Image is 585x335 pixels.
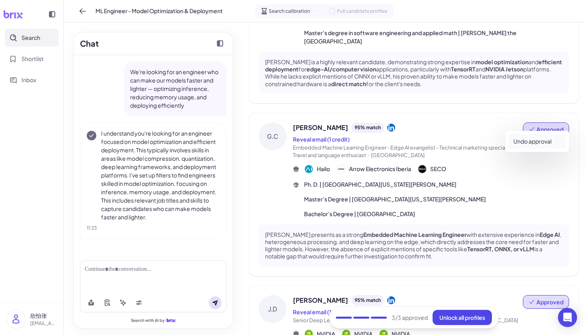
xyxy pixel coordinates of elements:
[331,80,366,87] strong: direct match
[371,152,425,158] span: [GEOGRAPHIC_DATA]
[418,165,426,173] img: 公司logo
[337,165,345,173] img: 公司logo
[21,55,44,63] span: Shortlist
[80,37,99,49] h2: Chat
[305,165,313,173] img: 公司logo
[451,65,476,73] strong: TensorRT
[265,231,563,260] p: [PERSON_NAME] presents as a strong with extensive experience in , heterogeneous processing, and d...
[293,317,451,323] span: Senior Deep Learning Framework Engineer - Tensorflow/JAX/MLIR
[509,134,566,149] button: Undo approval
[467,245,534,252] strong: TensorRT, ONNX, or vLLM
[265,58,563,87] p: [PERSON_NAME] is a highly relevant candidate, demonstrating strong expertise in and for applicati...
[5,71,58,89] button: Inbox
[317,165,330,173] span: Hailo
[433,310,492,325] button: Unlock all profiles
[130,68,220,110] p: We're looking for an engineer who can make our models faster and lighter — optimizing inference, ...
[351,122,384,133] div: 95 % match
[214,37,226,50] button: Collapse chat
[293,308,350,316] button: Reveal email (1 credit)
[304,195,486,203] span: Master’s Degree | [GEOGRAPHIC_DATA][US_STATE][PERSON_NAME]
[5,29,58,47] button: Search
[7,310,25,328] img: user_logo.png
[306,65,376,73] strong: edge-AI/computer vision
[259,122,287,150] div: G.C
[131,318,165,323] span: Search with AI by
[259,295,287,323] div: J.D
[486,65,523,73] strong: NVIDIA Jetson
[363,231,466,238] strong: Embedded Machine Learning Engineer
[430,165,446,173] span: SECO
[523,122,569,136] button: Approved
[293,135,350,144] button: Reveal email (1 credit)
[293,123,348,132] span: [PERSON_NAME]
[337,8,387,15] span: Full candidate profiles
[558,308,577,327] div: Open Intercom Messenger
[536,125,564,133] span: Approved
[209,296,222,309] button: Send message
[439,314,485,321] span: Unlock all profiles
[351,295,384,305] div: 95 % match
[304,180,456,189] span: Ph. D. | [GEOGRAPHIC_DATA][US_STATE][PERSON_NAME]
[349,165,411,173] span: Arrow Electronics Iberia
[21,76,36,84] span: Inbox
[87,225,220,232] div: 11:33
[523,295,569,309] button: Approved
[304,29,569,45] span: Master's degree in software engineering and applied math | [PERSON_NAME] the [GEOGRAPHIC_DATA]
[293,296,348,305] span: [PERSON_NAME]
[265,58,562,73] strong: efficient deployment
[540,231,560,238] strong: Edge AI
[536,298,564,306] span: Approved
[101,129,220,221] p: I understand you're looking for an engineer focused on model optimization and efficient deploymen...
[293,144,515,159] span: Embedded Machine Learning Engineer - Edge AI evangelist - Technical marketing specialist - Travel...
[304,210,415,218] span: Bachelor’s Degree | [GEOGRAPHIC_DATA]
[269,8,310,15] span: Search calibration
[30,320,57,327] p: [EMAIL_ADDRESS][DOMAIN_NAME]
[96,7,223,15] span: ML Engineer - Model Optimization & Deployment
[392,313,428,322] span: 3 /3 approved
[21,33,40,42] span: Search
[476,58,528,65] strong: model optimization
[30,311,57,320] p: 欣怡张
[5,50,58,68] button: Shortlist
[368,152,369,158] span: ·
